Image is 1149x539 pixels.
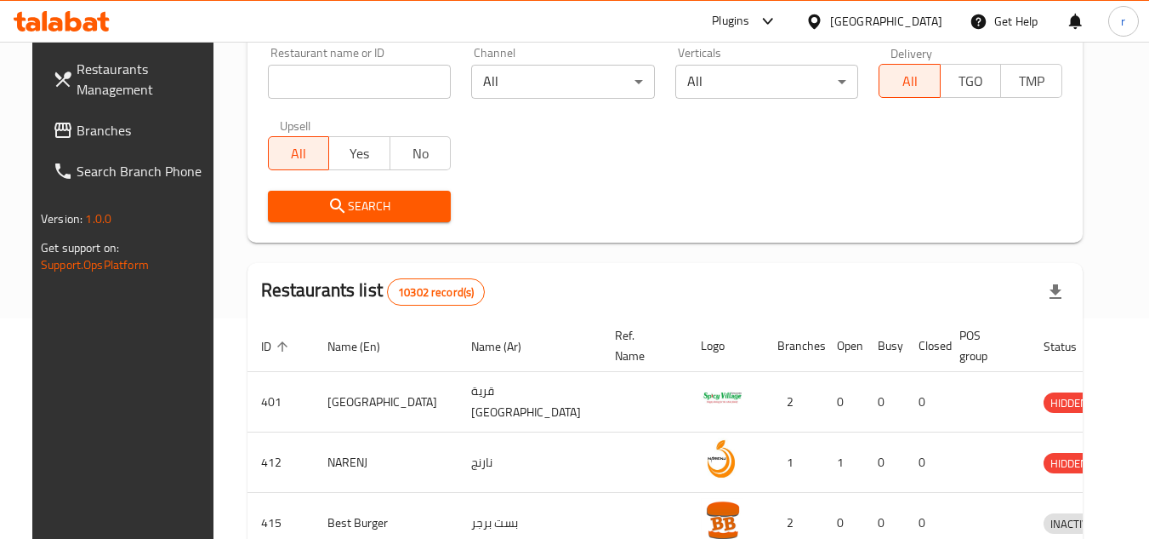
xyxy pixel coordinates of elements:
[1044,454,1095,473] span: HIDDEN
[77,59,211,100] span: Restaurants Management
[886,69,934,94] span: All
[1008,69,1055,94] span: TMP
[41,254,149,276] a: Support.OpsPlatform
[947,69,995,94] span: TGO
[687,320,764,372] th: Logo
[890,47,933,59] label: Delivery
[864,433,905,493] td: 0
[701,377,743,420] img: Spicy Village
[823,372,864,433] td: 0
[39,110,225,151] a: Branches
[85,208,111,230] span: 1.0.0
[314,433,458,493] td: NARENJ
[39,151,225,192] a: Search Branch Phone
[1044,393,1095,413] span: HIDDEN
[282,196,438,217] span: Search
[905,372,946,433] td: 0
[261,336,293,357] span: ID
[41,237,119,259] span: Get support on:
[471,336,543,357] span: Name (Ar)
[387,278,485,306] div: Total records count
[879,64,941,98] button: All
[1000,64,1062,98] button: TMP
[940,64,1002,98] button: TGO
[336,141,384,166] span: Yes
[1044,513,1101,534] div: INACTIVE
[905,433,946,493] td: 0
[905,320,946,372] th: Closed
[268,191,452,222] button: Search
[328,136,390,170] button: Yes
[1044,393,1095,413] div: HIDDEN
[388,284,484,301] span: 10302 record(s)
[823,433,864,493] td: 1
[314,372,458,433] td: [GEOGRAPHIC_DATA]
[458,372,601,433] td: قرية [GEOGRAPHIC_DATA]
[1044,514,1101,534] span: INACTIVE
[959,325,1010,366] span: POS group
[268,136,330,170] button: All
[764,433,823,493] td: 1
[327,336,402,357] span: Name (En)
[615,325,667,366] span: Ref. Name
[77,161,211,181] span: Search Branch Phone
[390,136,452,170] button: No
[247,372,314,433] td: 401
[764,320,823,372] th: Branches
[261,278,486,306] h2: Restaurants list
[1035,272,1076,313] div: Export file
[764,372,823,433] td: 2
[701,438,743,480] img: NARENJ
[864,320,905,372] th: Busy
[823,320,864,372] th: Open
[471,65,655,99] div: All
[39,49,225,110] a: Restaurants Management
[712,11,749,32] div: Plugins
[1044,336,1099,357] span: Status
[77,120,211,140] span: Branches
[268,65,452,99] input: Search for restaurant name or ID..
[1121,12,1125,31] span: r
[458,433,601,493] td: نارنج
[675,65,859,99] div: All
[41,208,82,230] span: Version:
[830,12,942,31] div: [GEOGRAPHIC_DATA]
[397,141,445,166] span: No
[276,141,323,166] span: All
[280,119,311,131] label: Upsell
[247,433,314,493] td: 412
[864,372,905,433] td: 0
